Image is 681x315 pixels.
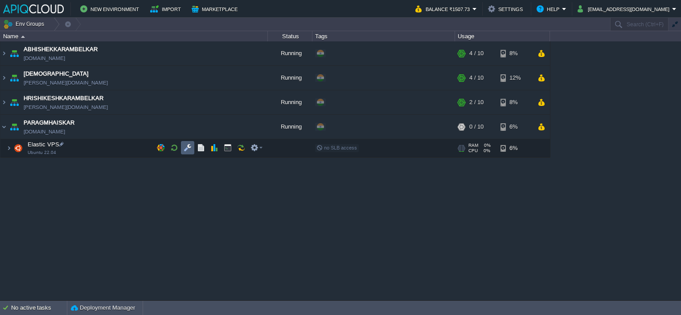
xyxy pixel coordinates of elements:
button: Deployment Manager [71,303,135,312]
div: 4 / 10 [469,41,484,65]
span: Elastic VPS [27,141,61,148]
div: Tags [313,31,455,41]
a: PARAGMHAISKAR [24,118,74,127]
a: [DEMOGRAPHIC_DATA] [24,69,89,78]
div: Running [268,41,312,65]
img: AMDAwAAAACH5BAEAAAAALAAAAAABAAEAAAICRAEAOw== [12,139,25,157]
div: 0 / 10 [469,115,484,139]
span: CPU [468,148,478,153]
img: APIQCloud [3,4,64,13]
span: 0% [482,143,491,148]
a: ABHISHEKKARAMBELKAR [24,45,98,54]
button: Balance ₹1507.73 [415,4,472,14]
img: AMDAwAAAACH5BAEAAAAALAAAAAABAAEAAAICRAEAOw== [6,139,12,157]
img: AMDAwAAAACH5BAEAAAAALAAAAAABAAEAAAICRAEAOw== [8,115,21,139]
div: 6% [500,139,529,157]
span: RAM [468,143,478,148]
a: [DOMAIN_NAME] [24,54,65,63]
div: 8% [500,90,529,114]
img: AMDAwAAAACH5BAEAAAAALAAAAAABAAEAAAICRAEAOw== [8,90,21,114]
button: Env Groups [3,18,47,30]
button: Import [150,4,184,14]
div: Running [268,90,312,114]
img: AMDAwAAAACH5BAEAAAAALAAAAAABAAEAAAICRAEAOw== [8,66,21,90]
img: AMDAwAAAACH5BAEAAAAALAAAAAABAAEAAAICRAEAOw== [8,41,21,65]
img: AMDAwAAAACH5BAEAAAAALAAAAAABAAEAAAICRAEAOw== [21,36,25,38]
button: [EMAIL_ADDRESS][DOMAIN_NAME] [578,4,672,14]
img: AMDAwAAAACH5BAEAAAAALAAAAAABAAEAAAICRAEAOw== [0,90,8,114]
a: [PERSON_NAME][DOMAIN_NAME] [24,78,108,87]
div: Name [1,31,267,41]
a: [PERSON_NAME][DOMAIN_NAME] [24,103,108,112]
div: 8% [500,41,529,65]
div: 2 / 10 [469,90,484,114]
button: New Environment [80,4,142,14]
div: 6% [500,115,529,139]
button: Settings [488,4,525,14]
a: Elastic VPSUbuntu 22.04 [27,141,61,148]
div: Running [268,66,312,90]
img: AMDAwAAAACH5BAEAAAAALAAAAAABAAEAAAICRAEAOw== [0,66,8,90]
img: AMDAwAAAACH5BAEAAAAALAAAAAABAAEAAAICRAEAOw== [0,41,8,65]
div: Usage [455,31,550,41]
button: Marketplace [192,4,240,14]
span: 0% [481,148,490,153]
div: No active tasks [11,301,67,315]
div: Running [268,115,312,139]
div: 12% [500,66,529,90]
a: [DOMAIN_NAME] [24,127,65,136]
span: no SLB access [316,145,357,150]
button: Help [537,4,562,14]
div: 4 / 10 [469,66,484,90]
a: HRISHIKESHKARAMBELKAR [24,94,103,103]
span: Ubuntu 22.04 [28,150,56,155]
div: Status [268,31,312,41]
img: AMDAwAAAACH5BAEAAAAALAAAAAABAAEAAAICRAEAOw== [0,115,8,139]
